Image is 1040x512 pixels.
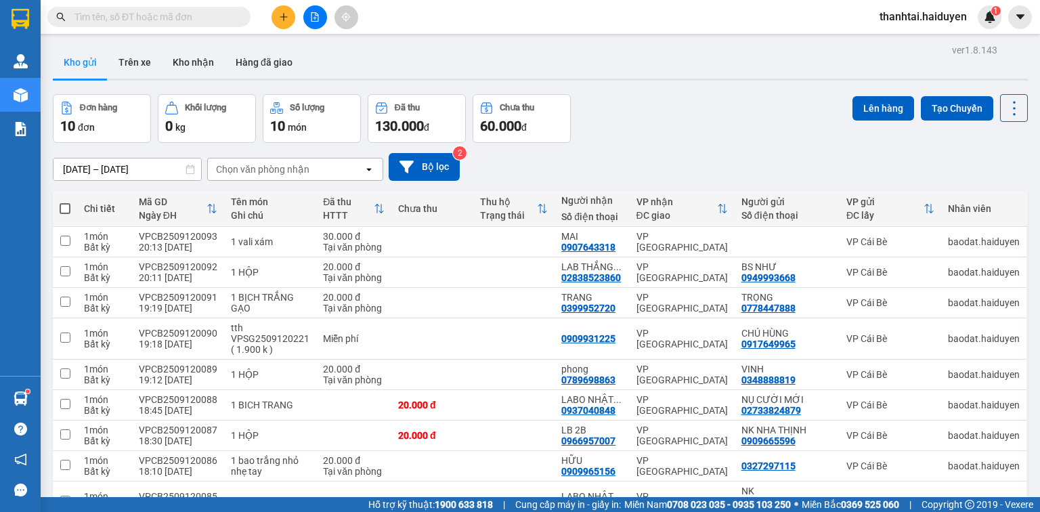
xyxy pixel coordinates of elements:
div: Khối lượng [185,103,226,112]
div: ĐC lấy [846,210,924,221]
span: search [56,12,66,22]
span: thanhtai.haiduyen [869,8,978,25]
div: 20.000 đ [323,292,385,303]
strong: 0369 525 060 [841,499,899,510]
div: CHÚ HÙNG [741,328,833,339]
div: 20.000 đ [323,261,385,272]
img: icon-new-feature [984,11,996,23]
div: Tại văn phòng [323,242,385,253]
div: 0909665596 [741,435,796,446]
div: VP Cái Bè [846,400,934,410]
div: VP [GEOGRAPHIC_DATA] [636,292,728,314]
th: Toggle SortBy [132,191,224,227]
div: 1 BỊCH TRẮNG GẠO [231,292,309,314]
div: 1 HỘP [231,267,309,278]
div: 20.000 đ [323,455,385,466]
div: baodat.haiduyen [948,333,1020,344]
div: TRỌNG [741,292,833,303]
div: VP Cái Bè [846,496,934,507]
button: Tạo Chuyến [921,96,993,121]
div: Tại văn phòng [323,375,385,385]
div: baodat.haiduyen [948,267,1020,278]
div: 1 món [84,328,125,339]
span: 130.000 [375,118,424,134]
div: LB 2B [561,425,622,435]
button: Đơn hàng10đơn [53,94,151,143]
div: Miễn phí [323,333,385,344]
span: caret-down [1014,11,1026,23]
span: message [14,484,27,496]
strong: 1900 633 818 [435,499,493,510]
sup: 1 [991,6,1001,16]
div: Bất kỳ [84,375,125,385]
div: Số lượng [290,103,324,112]
button: caret-down [1008,5,1032,29]
div: baodat.haiduyen [948,496,1020,507]
div: Bất kỳ [84,339,125,349]
span: đ [521,122,527,133]
span: 60.000 [480,118,521,134]
div: Bất kỳ [84,466,125,477]
div: 20.000 đ [398,400,467,410]
div: 19:12 [DATE] [139,375,217,385]
div: Chọn văn phòng nhận [216,163,309,176]
div: TRẠNG [561,292,622,303]
div: 0937040848 [561,405,615,416]
button: Khối lượng0kg [158,94,256,143]
span: kg [175,122,186,133]
div: VPCB2509120089 [139,364,217,375]
button: Chưa thu60.000đ [473,94,571,143]
div: VP [GEOGRAPHIC_DATA] [636,231,728,253]
button: Trên xe [108,46,162,79]
div: VP Cái Bè [846,267,934,278]
div: 1 món [84,292,125,303]
div: VPCB2509120090 [139,328,217,339]
div: baodat.haiduyen [948,369,1020,380]
button: aim [334,5,358,29]
div: VPCB2509120085 [139,491,217,502]
div: Trạng thái [480,210,538,221]
div: VP Cái Bè [846,430,934,441]
div: Ghi chú [231,210,309,221]
span: ... [613,491,622,502]
span: Hỗ trợ kỹ thuật: [368,497,493,512]
div: Tên món [231,196,309,207]
span: | [909,497,911,512]
th: Toggle SortBy [473,191,555,227]
img: warehouse-icon [14,54,28,68]
button: Kho gửi [53,46,108,79]
button: Đã thu130.000đ [368,94,466,143]
img: warehouse-icon [14,88,28,102]
span: Cung cấp máy in - giấy in: [515,497,621,512]
div: 0789698863 [561,375,615,385]
span: question-circle [14,423,27,435]
strong: 0708 023 035 - 0935 103 250 [667,499,791,510]
div: 1 BICH TRANG [231,400,309,410]
div: VP Cái Bè [846,369,934,380]
div: 0949993668 [741,272,796,283]
div: 0966957007 [561,435,615,446]
div: NỤ CƯỜI MỚI [741,394,833,405]
div: 0909965156 [561,466,615,477]
div: 18:45 [DATE] [139,405,217,416]
button: Kho nhận [162,46,225,79]
div: VP gửi [846,196,924,207]
div: 20:11 [DATE] [139,272,217,283]
span: aim [341,12,351,22]
div: BS NHƯ [741,261,833,272]
div: ver 1.8.143 [952,43,997,58]
div: ĐC giao [636,210,717,221]
div: VPCB2509120091 [139,292,217,303]
div: VPCB2509120087 [139,425,217,435]
button: Bộ lọc [389,153,460,181]
div: 0399952720 [561,303,615,314]
svg: open [364,164,374,175]
div: VP Cái Bè [846,297,934,308]
span: ... [613,394,622,405]
div: VP [GEOGRAPHIC_DATA] [636,364,728,385]
div: 1 món [84,394,125,405]
div: 19:18 [DATE] [139,339,217,349]
span: 0 [165,118,173,134]
div: tth VPSG2509120221 ( 1.900 k ) [231,322,309,355]
div: 18:10 [DATE] [139,466,217,477]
